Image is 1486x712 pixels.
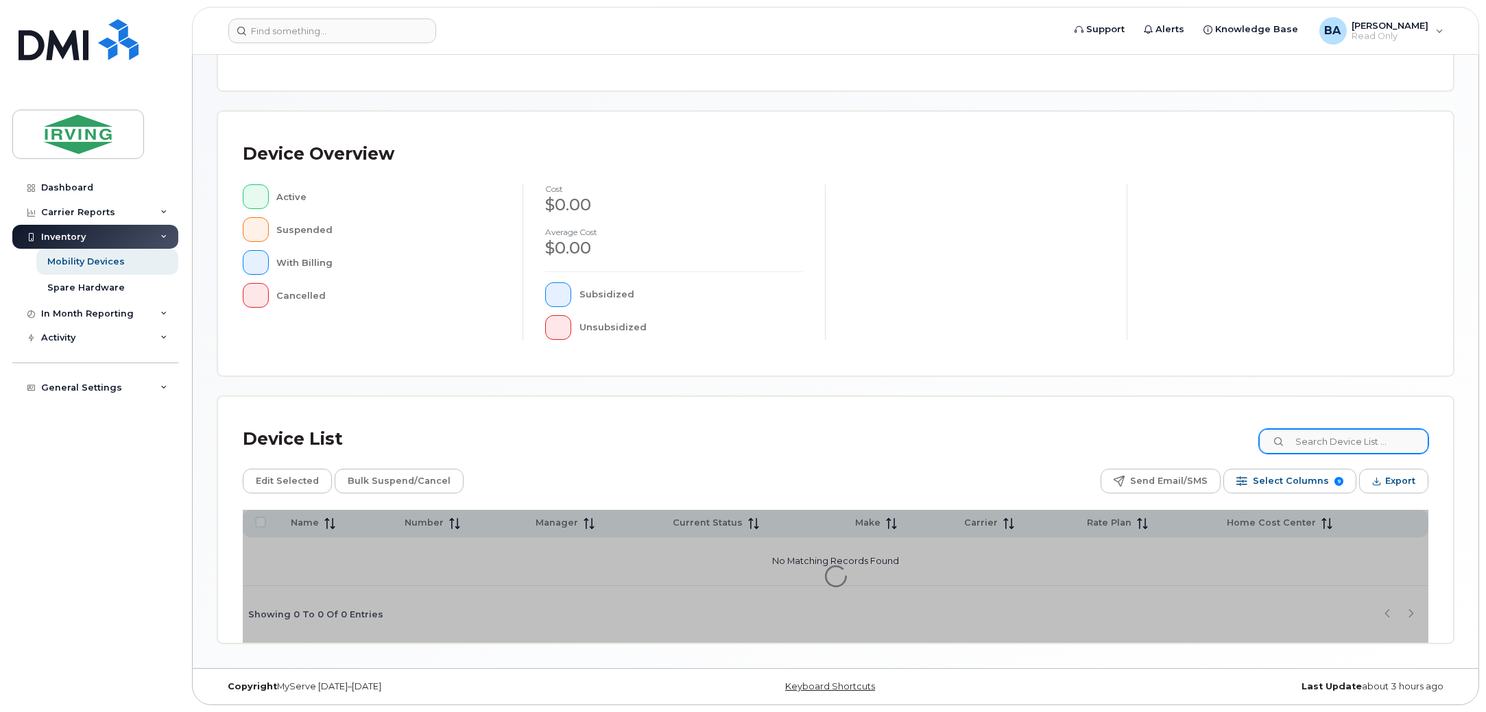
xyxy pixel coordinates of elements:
[243,421,343,457] div: Device List
[1216,23,1299,36] span: Knowledge Base
[1195,16,1308,43] a: Knowledge Base
[348,471,451,491] span: Bulk Suspend/Cancel
[545,236,802,260] div: $0.00
[1259,429,1428,454] input: Search Device List ...
[1352,20,1429,31] span: [PERSON_NAME]
[785,681,875,691] a: Keyboard Shortcuts
[1325,23,1341,39] span: BA
[1352,31,1429,42] span: Read Only
[579,282,803,307] div: Subsidized
[228,681,277,691] strong: Copyright
[277,283,501,308] div: Cancelled
[277,250,501,275] div: With Billing
[228,19,436,43] input: Find something...
[1302,681,1362,691] strong: Last Update
[579,315,803,340] div: Unsubsidized
[1042,681,1454,692] div: about 3 hours ago
[243,469,332,493] button: Edit Selected
[1066,16,1135,43] a: Support
[217,681,630,692] div: MyServe [DATE]–[DATE]
[1253,471,1329,491] span: Select Columns
[1385,471,1415,491] span: Export
[1334,477,1343,486] span: 9
[277,217,501,242] div: Suspended
[1223,469,1356,493] button: Select Columns 9
[1310,17,1453,45] div: Bonas, Amanda
[1130,471,1208,491] span: Send Email/SMS
[545,193,802,217] div: $0.00
[1087,23,1125,36] span: Support
[1101,469,1221,493] button: Send Email/SMS
[1156,23,1185,36] span: Alerts
[1359,469,1428,493] button: Export
[243,136,394,172] div: Device Overview
[277,184,501,209] div: Active
[545,228,802,236] h4: Average cost
[256,471,319,491] span: Edit Selected
[335,469,464,493] button: Bulk Suspend/Cancel
[545,184,802,193] h4: cost
[1135,16,1195,43] a: Alerts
